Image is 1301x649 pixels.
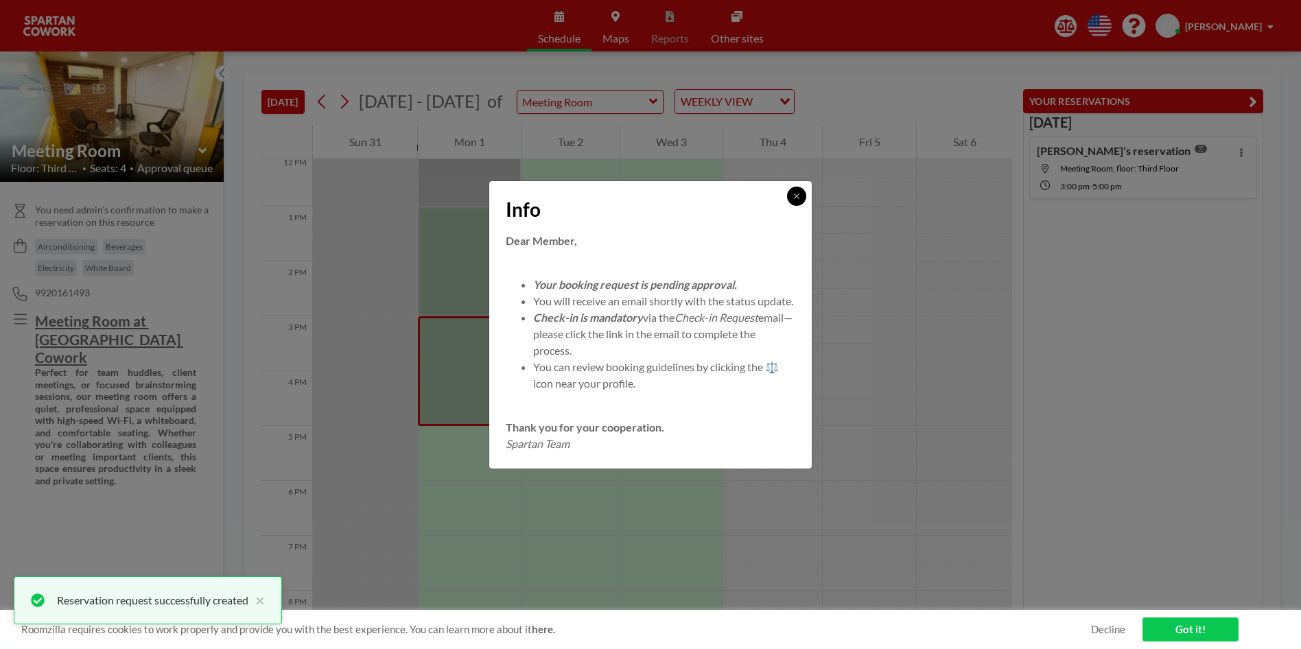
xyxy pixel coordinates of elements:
li: You will receive an email shortly with the status update. [533,293,795,309]
em: Check-in Request [675,311,758,324]
span: Info [506,198,541,222]
em: Spartan Team [506,437,570,450]
a: Decline [1091,623,1125,636]
button: close [248,592,265,609]
strong: Thank you for your cooperation. [506,421,664,434]
em: Your booking request is pending approval. [533,278,737,291]
a: here. [532,623,555,635]
a: Got it! [1142,617,1239,641]
li: You can review booking guidelines by clicking the ⚖️ icon near your profile. [533,359,795,392]
li: via the email—please click the link in the email to complete the process. [533,309,795,359]
em: Check-in is mandatory [533,311,643,324]
div: Reservation request successfully created [57,592,248,609]
strong: Dear Member, [506,234,577,247]
span: Roomzilla requires cookies to work properly and provide you with the best experience. You can lea... [21,623,1091,636]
